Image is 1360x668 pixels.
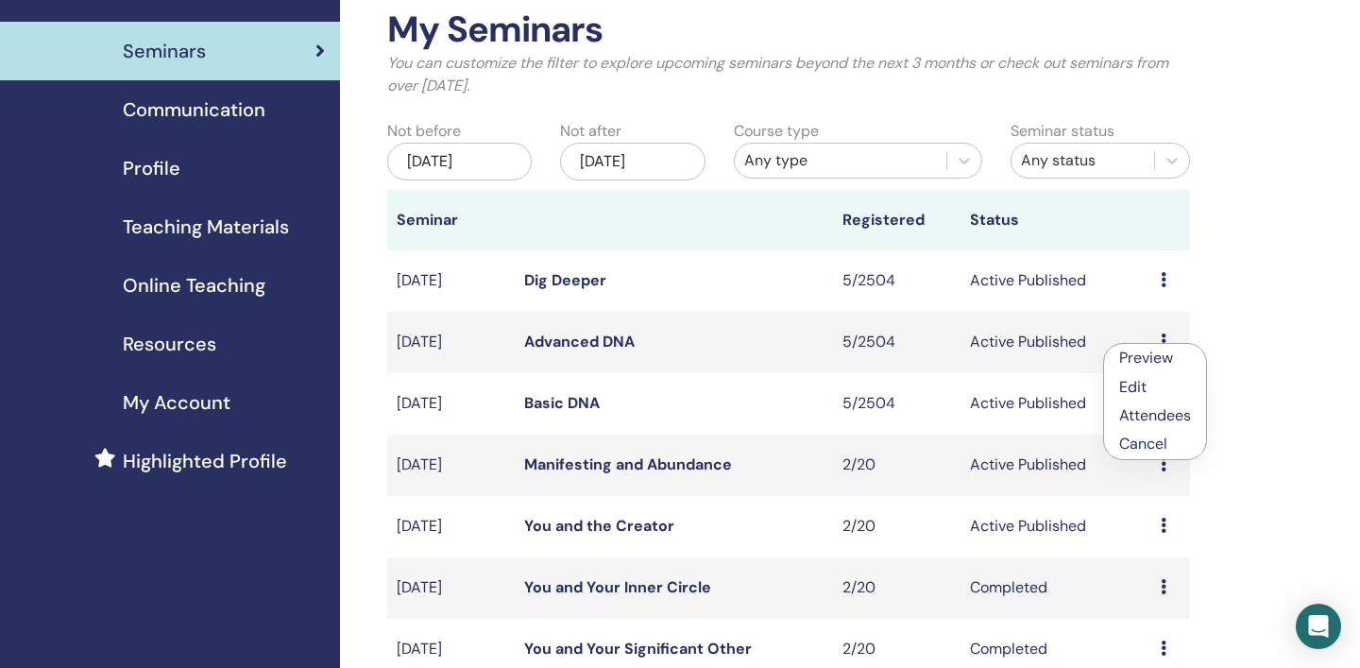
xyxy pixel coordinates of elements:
[560,143,705,180] div: [DATE]
[387,52,1190,97] p: You can customize the filter to explore upcoming seminars beyond the next 3 months or check out s...
[734,120,819,143] label: Course type
[960,190,1151,250] th: Status
[387,190,515,250] th: Seminar
[387,496,515,557] td: [DATE]
[387,373,515,435] td: [DATE]
[744,149,937,172] div: Any type
[524,393,600,413] a: Basic DNA
[1119,405,1191,425] a: Attendees
[833,496,960,557] td: 2/20
[833,312,960,373] td: 5/2504
[387,120,461,143] label: Not before
[387,143,532,180] div: [DATE]
[524,454,732,474] a: Manifesting and Abundance
[1119,433,1191,455] p: Cancel
[524,270,606,290] a: Dig Deeper
[524,516,674,536] a: You and the Creator
[833,557,960,619] td: 2/20
[560,120,621,143] label: Not after
[960,496,1151,557] td: Active Published
[960,557,1151,619] td: Completed
[1011,120,1114,143] label: Seminar status
[524,332,635,351] a: Advanced DNA
[387,435,515,496] td: [DATE]
[833,190,960,250] th: Registered
[524,577,711,597] a: You and Your Inner Circle
[123,95,265,124] span: Communication
[123,330,216,358] span: Resources
[833,250,960,312] td: 5/2504
[833,373,960,435] td: 5/2504
[123,37,206,65] span: Seminars
[123,213,289,241] span: Teaching Materials
[1119,348,1173,368] a: Preview
[387,9,1190,52] h2: My Seminars
[960,250,1151,312] td: Active Published
[123,271,265,300] span: Online Teaching
[387,557,515,619] td: [DATE]
[1021,149,1145,172] div: Any status
[123,154,180,182] span: Profile
[1296,604,1341,649] div: Open Intercom Messenger
[960,312,1151,373] td: Active Published
[960,435,1151,496] td: Active Published
[387,250,515,312] td: [DATE]
[833,435,960,496] td: 2/20
[387,312,515,373] td: [DATE]
[1119,377,1147,397] a: Edit
[123,388,230,417] span: My Account
[960,373,1151,435] td: Active Published
[524,639,752,659] a: You and Your Significant Other
[123,447,287,475] span: Highlighted Profile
